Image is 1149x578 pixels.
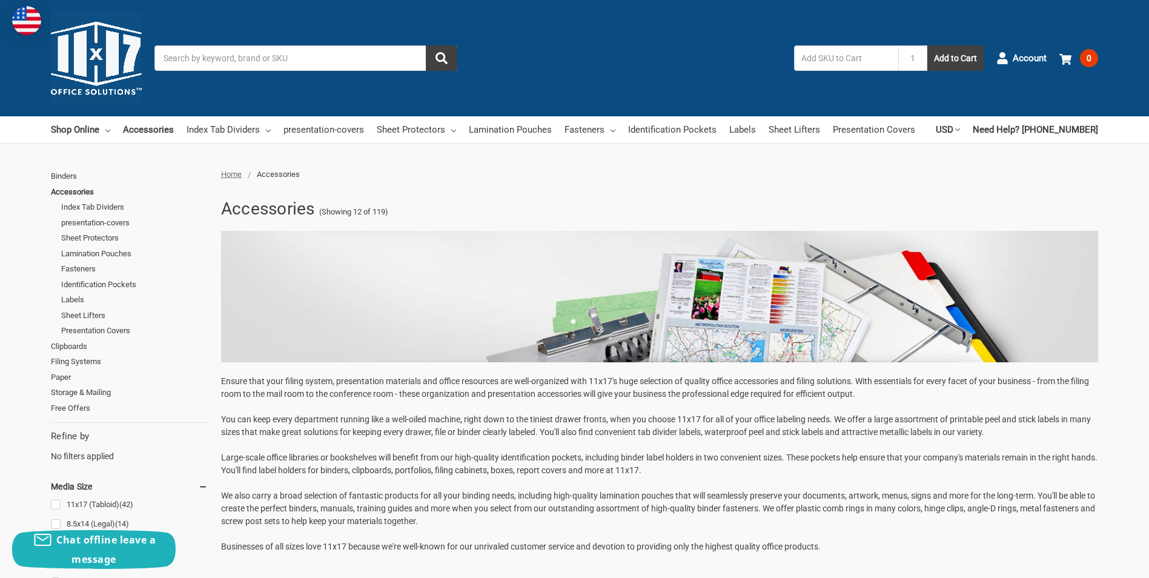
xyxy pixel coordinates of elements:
a: 11x17 (Tabloid) [51,497,208,513]
span: Accessories [257,170,300,179]
h5: Media Size [51,479,208,494]
a: Accessories [123,116,174,143]
a: Filing Systems [51,354,208,370]
a: Fasteners [565,116,615,143]
a: Clipboards [51,339,208,354]
a: Paper [51,370,208,385]
a: Sheet Protectors [377,116,456,143]
a: presentation-covers [283,116,364,143]
a: Presentation Covers [61,323,208,339]
a: Sheet Protectors [61,230,208,246]
a: Identification Pockets [61,277,208,293]
a: Fasteners [61,261,208,277]
span: Chat offline leave a message [56,533,156,566]
a: Labels [729,116,756,143]
a: Sheet Lifters [769,116,820,143]
input: Add SKU to Cart [794,45,898,71]
img: 11x17-lp-accessories.jpg [221,231,1098,362]
iframe: Google Customer Reviews [1049,545,1149,578]
a: Index Tab Dividers [187,116,271,143]
input: Search by keyword, brand or SKU [154,45,457,71]
a: Accessories [51,184,208,200]
a: Index Tab Dividers [61,199,208,215]
h1: Accessories [221,193,315,225]
a: presentation-covers [61,215,208,231]
a: Identification Pockets [628,116,717,143]
a: Presentation Covers [833,116,915,143]
a: 0 [1059,42,1098,74]
span: (Showing 12 of 119) [319,206,388,218]
a: Need Help? [PHONE_NUMBER] [973,116,1098,143]
a: Lamination Pouches [469,116,552,143]
button: Add to Cart [927,45,984,71]
span: (42) [119,500,133,509]
a: Free Offers [51,400,208,416]
span: (14) [115,519,129,528]
span: 0 [1080,49,1098,67]
a: Account [996,42,1047,74]
a: Shop Online [51,116,110,143]
a: 8.5x14 (Legal) [51,516,208,533]
img: 11x17.com [51,13,142,104]
a: Sheet Lifters [61,308,208,324]
a: Storage & Mailing [51,385,208,400]
a: Binders [51,168,208,184]
button: Chat offline leave a message [12,530,176,569]
h5: Refine by [51,430,208,443]
p: Ensure that your filing system, presentation materials and office resources are well-organized wi... [221,375,1098,553]
a: Lamination Pouches [61,246,208,262]
a: USD [936,116,960,143]
span: Account [1013,51,1047,65]
div: No filters applied [51,430,208,462]
img: duty and tax information for United States [12,6,41,35]
a: Home [221,170,242,179]
a: Labels [61,292,208,308]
